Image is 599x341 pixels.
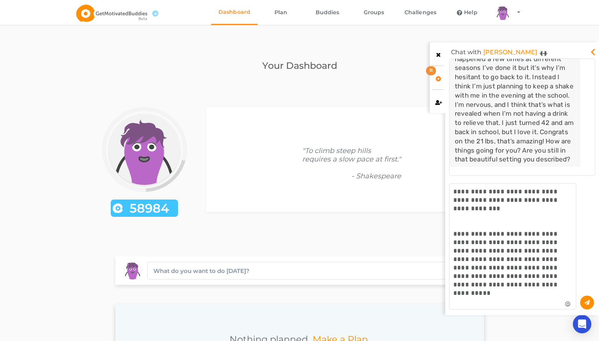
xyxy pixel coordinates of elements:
div: What do you want to do [DATE]? [153,266,250,276]
h2: Your Dashboard [83,59,516,73]
span: 4 [152,10,158,17]
div: "To climb steep hills requires a slow pace at first." [302,146,401,180]
div: Chat with [451,46,542,58]
span: 58984 [123,205,176,212]
div: 11 [426,66,436,75]
div: - Shakespeare [302,172,401,180]
div: Open Intercom Messenger [573,315,591,333]
a: [PERSON_NAME] [483,46,537,58]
